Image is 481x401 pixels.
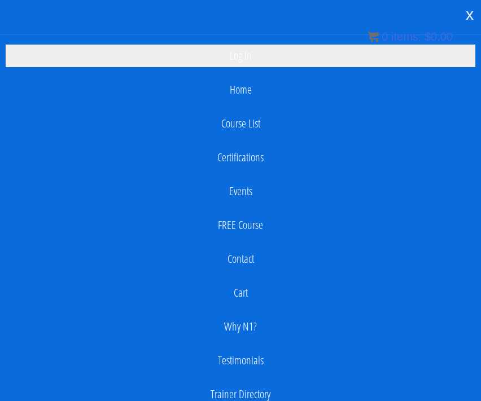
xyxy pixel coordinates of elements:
[6,315,475,338] a: Why N1?
[368,31,379,42] img: icon11.png
[6,349,475,372] a: Testimonials
[6,281,475,304] a: Cart
[6,214,475,236] a: FREE Course
[6,78,475,101] a: Home
[391,30,421,43] span: items:
[382,30,388,43] span: 0
[6,248,475,270] a: Contact
[6,180,475,202] a: Events
[6,146,475,169] a: Certifications
[425,30,431,43] span: $
[6,45,475,67] a: Log In
[425,30,453,43] bdi: 0.00
[6,112,475,135] a: Course List
[458,3,481,27] div: x
[368,30,453,43] a: 0 items: $0.00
